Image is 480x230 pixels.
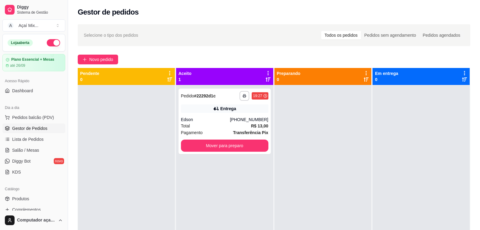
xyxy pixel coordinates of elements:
[12,196,29,202] span: Produtos
[2,194,65,204] a: Produtos
[83,57,87,62] span: plus
[12,88,33,94] span: Dashboard
[2,54,65,71] a: Plano Essencial + Mesasaté 26/09
[181,123,190,129] span: Total
[47,39,60,46] button: Alterar Status
[2,76,65,86] div: Acesso Rápido
[8,39,33,46] div: Loja aberta
[12,125,47,131] span: Gestor de Pedidos
[2,113,65,122] button: Pedidos balcão (PDV)
[375,76,398,83] p: 0
[251,123,268,128] strong: R$ 13,00
[12,158,31,164] span: Diggy Bot
[233,130,268,135] strong: Transferência Pix
[179,70,192,76] p: Aceito
[10,63,25,68] article: até 26/09
[2,2,65,17] a: DiggySistema de Gestão
[277,76,301,83] p: 0
[2,167,65,177] a: KDS
[2,103,65,113] div: Dia a dia
[277,70,301,76] p: Preparando
[194,93,216,98] strong: # 22292d1c
[2,86,65,96] a: Dashboard
[181,129,203,136] span: Pagamento
[19,22,38,29] div: Açaí Mix ...
[89,56,113,63] span: Novo pedido
[2,184,65,194] div: Catálogo
[2,145,65,155] a: Salão / Mesas
[12,147,39,153] span: Salão / Mesas
[179,76,192,83] p: 1
[220,106,236,112] div: Entrega
[78,7,139,17] h2: Gestor de pedidos
[2,123,65,133] a: Gestor de Pedidos
[181,117,230,123] div: Edson
[181,140,268,152] button: Mover para preparo
[84,32,138,39] span: Selecione o tipo dos pedidos
[321,31,361,39] div: Todos os pedidos
[375,70,398,76] p: Em entrega
[181,93,194,98] span: Pedido
[17,10,63,15] span: Sistema de Gestão
[2,205,65,215] a: Complementos
[17,218,56,223] span: Computador açaí Mix
[12,207,41,213] span: Complementos
[2,19,65,32] button: Select a team
[78,55,118,64] button: Novo pedido
[253,93,262,98] div: 19:27
[8,22,14,29] span: A
[80,76,99,83] p: 0
[2,213,65,228] button: Computador açaí Mix
[361,31,419,39] div: Pedidos sem agendamento
[12,136,44,142] span: Lista de Pedidos
[2,134,65,144] a: Lista de Pedidos
[419,31,464,39] div: Pedidos agendados
[12,114,54,120] span: Pedidos balcão (PDV)
[2,156,65,166] a: Diggy Botnovo
[11,57,54,62] article: Plano Essencial + Mesas
[12,169,21,175] span: KDS
[230,117,268,123] div: [PHONE_NUMBER]
[17,5,63,10] span: Diggy
[80,70,99,76] p: Pendente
